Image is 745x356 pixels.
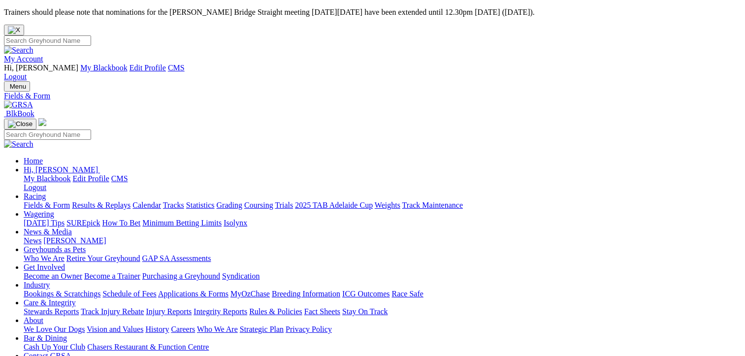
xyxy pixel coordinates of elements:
div: My Account [4,64,741,81]
a: My Blackbook [80,64,128,72]
a: SUREpick [66,219,100,227]
a: Rules & Policies [249,307,302,316]
a: Race Safe [391,290,423,298]
div: Care & Integrity [24,307,741,316]
a: Track Maintenance [402,201,463,209]
a: GAP SA Assessments [142,254,211,262]
a: Fields & Form [4,92,741,100]
a: Trials [275,201,293,209]
a: Hi, [PERSON_NAME] [24,165,100,174]
div: Racing [24,201,741,210]
a: Industry [24,281,50,289]
a: Fields & Form [24,201,70,209]
div: News & Media [24,236,741,245]
img: GRSA [4,100,33,109]
a: Careers [171,325,195,333]
a: Racing [24,192,46,200]
a: CMS [168,64,185,72]
a: Get Involved [24,263,65,271]
a: Minimum Betting Limits [142,219,222,227]
img: X [8,26,20,34]
img: Search [4,46,33,55]
img: Search [4,140,33,149]
a: How To Bet [102,219,141,227]
a: BlkBook [4,109,34,118]
div: Wagering [24,219,741,227]
a: Statistics [186,201,215,209]
a: Tracks [163,201,184,209]
a: Breeding Information [272,290,340,298]
a: News [24,236,41,245]
a: Track Injury Rebate [81,307,144,316]
a: Schedule of Fees [102,290,156,298]
span: Menu [10,83,26,90]
a: History [145,325,169,333]
button: Close [4,25,24,35]
div: Get Involved [24,272,741,281]
a: Coursing [244,201,273,209]
div: Bar & Dining [24,343,741,352]
a: Bar & Dining [24,334,67,342]
p: Trainers should please note that nominations for the [PERSON_NAME] Bridge Straight meeting [DATE]... [4,8,741,17]
a: Vision and Values [87,325,143,333]
img: logo-grsa-white.png [38,118,46,126]
a: My Blackbook [24,174,71,183]
div: Industry [24,290,741,298]
a: Purchasing a Greyhound [142,272,220,280]
div: About [24,325,741,334]
a: Logout [24,183,46,192]
a: Fact Sheets [304,307,340,316]
a: Privacy Policy [286,325,332,333]
a: Applications & Forms [158,290,228,298]
a: My Account [4,55,43,63]
input: Search [4,35,91,46]
a: Who We Are [197,325,238,333]
a: Syndication [222,272,259,280]
a: [PERSON_NAME] [43,236,106,245]
a: Stewards Reports [24,307,79,316]
a: Wagering [24,210,54,218]
a: Injury Reports [146,307,192,316]
a: Care & Integrity [24,298,76,307]
button: Toggle navigation [4,119,36,129]
a: CMS [111,174,128,183]
a: Results & Replays [72,201,130,209]
img: Close [8,120,32,128]
a: Grading [217,201,242,209]
a: ICG Outcomes [342,290,389,298]
a: News & Media [24,227,72,236]
span: Hi, [PERSON_NAME] [4,64,78,72]
a: Home [24,157,43,165]
input: Search [4,129,91,140]
div: Hi, [PERSON_NAME] [24,174,741,192]
a: 2025 TAB Adelaide Cup [295,201,373,209]
a: Retire Your Greyhound [66,254,140,262]
a: Become an Owner [24,272,82,280]
a: We Love Our Dogs [24,325,85,333]
a: Calendar [132,201,161,209]
a: Isolynx [224,219,247,227]
a: Bookings & Scratchings [24,290,100,298]
span: Hi, [PERSON_NAME] [24,165,98,174]
a: [DATE] Tips [24,219,65,227]
a: Logout [4,72,27,81]
a: Weights [375,201,400,209]
a: Stay On Track [342,307,388,316]
button: Toggle navigation [4,81,30,92]
a: Chasers Restaurant & Function Centre [87,343,209,351]
a: Cash Up Your Club [24,343,85,351]
a: Become a Trainer [84,272,140,280]
a: Integrity Reports [194,307,247,316]
a: Who We Are [24,254,65,262]
a: About [24,316,43,324]
div: Greyhounds as Pets [24,254,741,263]
a: Edit Profile [130,64,166,72]
span: BlkBook [6,109,34,118]
a: Strategic Plan [240,325,284,333]
a: Greyhounds as Pets [24,245,86,254]
a: MyOzChase [230,290,270,298]
a: Edit Profile [73,174,109,183]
